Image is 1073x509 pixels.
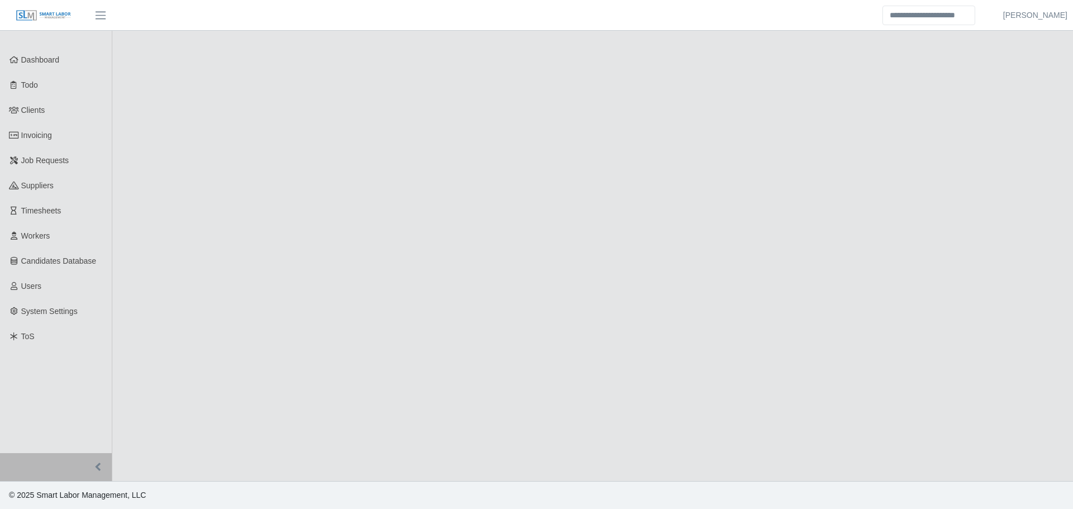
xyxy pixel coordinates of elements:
a: [PERSON_NAME] [1003,9,1067,21]
span: Todo [21,80,38,89]
input: Search [882,6,975,25]
span: System Settings [21,307,78,316]
img: SLM Logo [16,9,72,22]
span: ToS [21,332,35,341]
span: Job Requests [21,156,69,165]
span: Dashboard [21,55,60,64]
span: Workers [21,231,50,240]
span: Invoicing [21,131,52,140]
span: Users [21,282,42,291]
span: Clients [21,106,45,115]
span: Candidates Database [21,256,97,265]
span: © 2025 Smart Labor Management, LLC [9,491,146,500]
span: Timesheets [21,206,61,215]
span: Suppliers [21,181,54,190]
